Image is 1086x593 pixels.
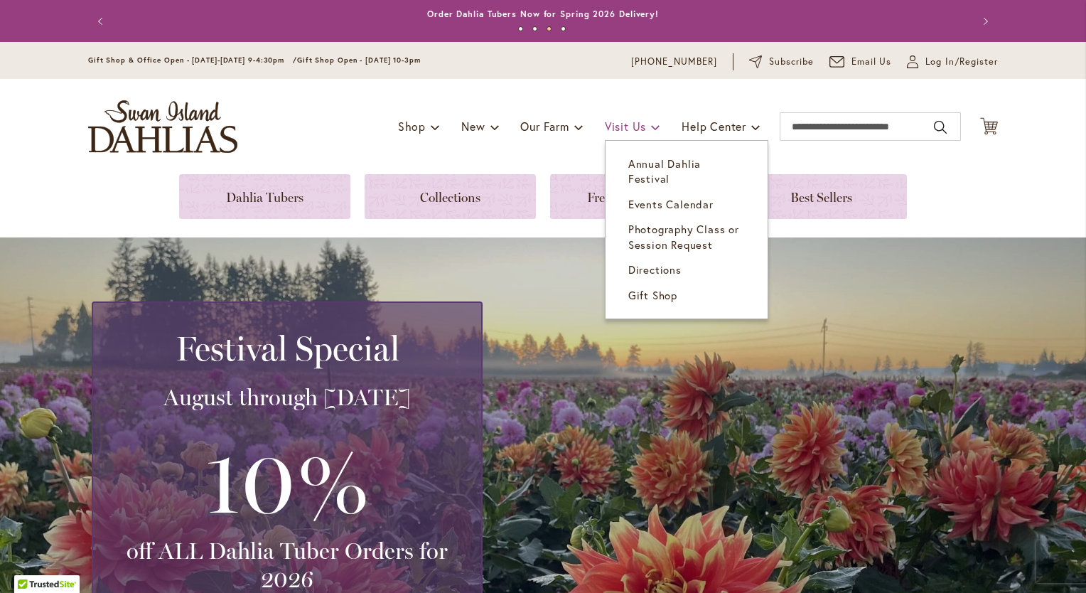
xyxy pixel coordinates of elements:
[628,288,677,302] span: Gift Shop
[398,119,426,134] span: Shop
[605,119,646,134] span: Visit Us
[628,197,714,211] span: Events Calendar
[88,55,297,65] span: Gift Shop & Office Open - [DATE]-[DATE] 9-4:30pm /
[749,55,814,69] a: Subscribe
[427,9,659,19] a: Order Dahlia Tubers Now for Spring 2026 Delivery!
[110,426,464,537] h3: 10%
[88,100,237,153] a: store logo
[631,55,717,69] a: [PHONE_NUMBER]
[461,119,485,134] span: New
[925,55,998,69] span: Log In/Register
[110,328,464,368] h2: Festival Special
[628,222,739,251] span: Photography Class or Session Request
[851,55,892,69] span: Email Us
[769,55,814,69] span: Subscribe
[561,26,566,31] button: 4 of 4
[829,55,892,69] a: Email Us
[628,262,682,277] span: Directions
[110,383,464,412] h3: August through [DATE]
[518,26,523,31] button: 1 of 4
[520,119,569,134] span: Our Farm
[88,7,117,36] button: Previous
[682,119,746,134] span: Help Center
[547,26,552,31] button: 3 of 4
[907,55,998,69] a: Log In/Register
[628,156,701,186] span: Annual Dahlia Festival
[532,26,537,31] button: 2 of 4
[969,7,998,36] button: Next
[297,55,421,65] span: Gift Shop Open - [DATE] 10-3pm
